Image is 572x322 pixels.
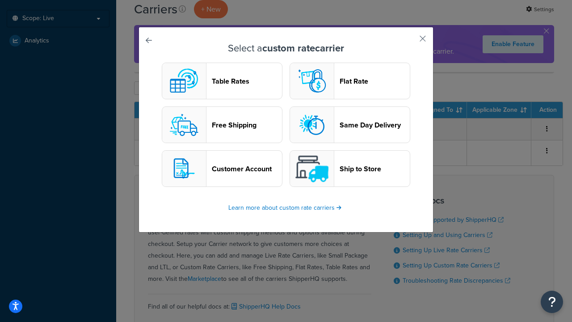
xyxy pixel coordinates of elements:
button: shipToStore logoShip to Store [290,150,410,187]
img: custom logo [166,63,202,99]
img: customerAccount logo [166,151,202,186]
img: flat logo [294,63,330,99]
button: sameday logoSame Day Delivery [290,106,410,143]
button: Open Resource Center [541,291,563,313]
a: Learn more about custom rate carriers [228,203,344,212]
button: free logoFree Shipping [162,106,282,143]
img: free logo [166,107,202,143]
header: Free Shipping [212,121,282,129]
button: custom logoTable Rates [162,63,282,99]
header: Table Rates [212,77,282,85]
img: shipToStore logo [294,151,330,186]
header: Customer Account [212,165,282,173]
button: flat logoFlat Rate [290,63,410,99]
strong: custom rate carrier [262,41,344,55]
h3: Select a [161,43,411,54]
header: Flat Rate [340,77,410,85]
header: Ship to Store [340,165,410,173]
button: customerAccount logoCustomer Account [162,150,282,187]
header: Same Day Delivery [340,121,410,129]
img: sameday logo [294,107,330,143]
